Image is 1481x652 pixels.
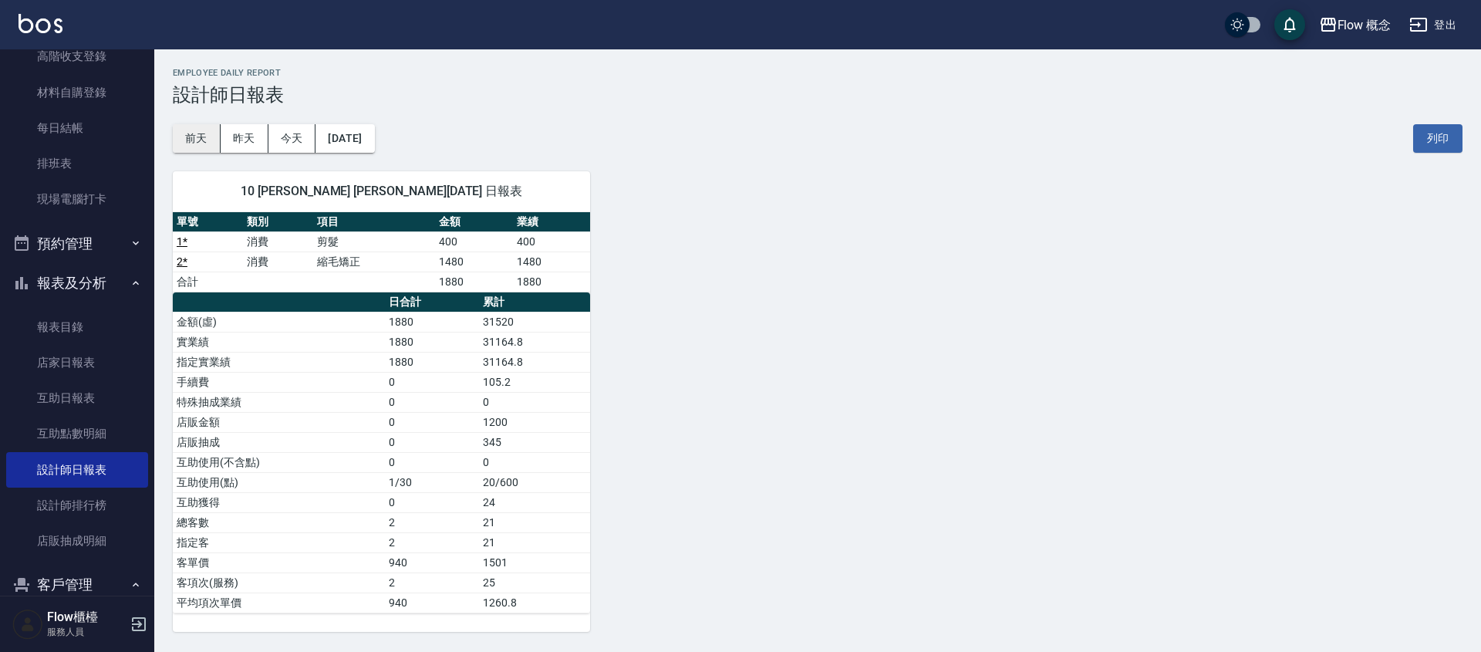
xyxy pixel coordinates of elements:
td: 總客數 [173,512,385,532]
h3: 設計師日報表 [173,84,1462,106]
td: 31164.8 [479,352,590,372]
a: 店販抽成明細 [6,523,148,559]
td: 21 [479,532,590,552]
h2: Employee Daily Report [173,68,1462,78]
td: 金額(虛) [173,312,385,332]
td: 互助使用(點) [173,472,385,492]
div: Flow 概念 [1338,15,1392,35]
a: 排班表 [6,146,148,181]
th: 單號 [173,212,243,232]
td: 0 [385,392,478,412]
td: 0 [385,372,478,392]
td: 0 [479,392,590,412]
td: 940 [385,593,478,613]
button: [DATE] [315,124,374,153]
button: 客戶管理 [6,565,148,605]
th: 累計 [479,292,590,312]
td: 20/600 [479,472,590,492]
td: 0 [385,412,478,432]
td: 0 [479,452,590,472]
td: 940 [385,552,478,573]
td: 手續費 [173,372,385,392]
td: 400 [513,231,591,252]
td: 客單價 [173,552,385,573]
h5: Flow櫃檯 [47,610,126,625]
td: 345 [479,432,590,452]
td: 1880 [513,272,591,292]
td: 1880 [435,272,512,292]
td: 1880 [385,352,478,372]
a: 店家日報表 [6,345,148,380]
button: 報表及分析 [6,263,148,303]
a: 材料自購登錄 [6,75,148,110]
a: 高階收支登錄 [6,39,148,74]
button: 今天 [268,124,316,153]
table: a dense table [173,212,590,292]
img: Person [12,609,43,640]
td: 平均項次單價 [173,593,385,613]
td: 0 [385,452,478,472]
p: 服務人員 [47,625,126,639]
td: 1480 [435,252,512,272]
a: 互助日報表 [6,380,148,416]
td: 1480 [513,252,591,272]
td: 縮毛矯正 [313,252,435,272]
td: 0 [385,432,478,452]
td: 店販抽成 [173,432,385,452]
a: 互助點數明細 [6,416,148,451]
td: 合計 [173,272,243,292]
td: 25 [479,573,590,593]
td: 21 [479,512,590,532]
td: 店販金額 [173,412,385,432]
td: 互助獲得 [173,492,385,512]
table: a dense table [173,292,590,613]
a: 設計師日報表 [6,452,148,488]
td: 1/30 [385,472,478,492]
td: 1260.8 [479,593,590,613]
button: 登出 [1403,11,1462,39]
td: 1501 [479,552,590,573]
td: 2 [385,573,478,593]
td: 指定實業績 [173,352,385,372]
th: 金額 [435,212,512,232]
td: 400 [435,231,512,252]
td: 2 [385,512,478,532]
td: 1200 [479,412,590,432]
td: 特殊抽成業績 [173,392,385,412]
td: 2 [385,532,478,552]
td: 實業績 [173,332,385,352]
td: 1880 [385,312,478,332]
td: 1880 [385,332,478,352]
td: 指定客 [173,532,385,552]
td: 31164.8 [479,332,590,352]
th: 日合計 [385,292,478,312]
button: 列印 [1413,124,1462,153]
td: 105.2 [479,372,590,392]
button: 前天 [173,124,221,153]
th: 類別 [243,212,313,232]
img: Logo [19,14,62,33]
td: 24 [479,492,590,512]
td: 消費 [243,252,313,272]
td: 剪髮 [313,231,435,252]
td: 31520 [479,312,590,332]
span: 10 [PERSON_NAME] [PERSON_NAME][DATE] 日報表 [191,184,572,199]
a: 設計師排行榜 [6,488,148,523]
button: 預約管理 [6,224,148,264]
th: 業績 [513,212,591,232]
td: 互助使用(不含點) [173,452,385,472]
a: 現場電腦打卡 [6,181,148,217]
td: 0 [385,492,478,512]
button: 昨天 [221,124,268,153]
td: 消費 [243,231,313,252]
button: save [1274,9,1305,40]
th: 項目 [313,212,435,232]
a: 每日結帳 [6,110,148,146]
a: 報表目錄 [6,309,148,345]
td: 客項次(服務) [173,573,385,593]
button: Flow 概念 [1313,9,1398,41]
